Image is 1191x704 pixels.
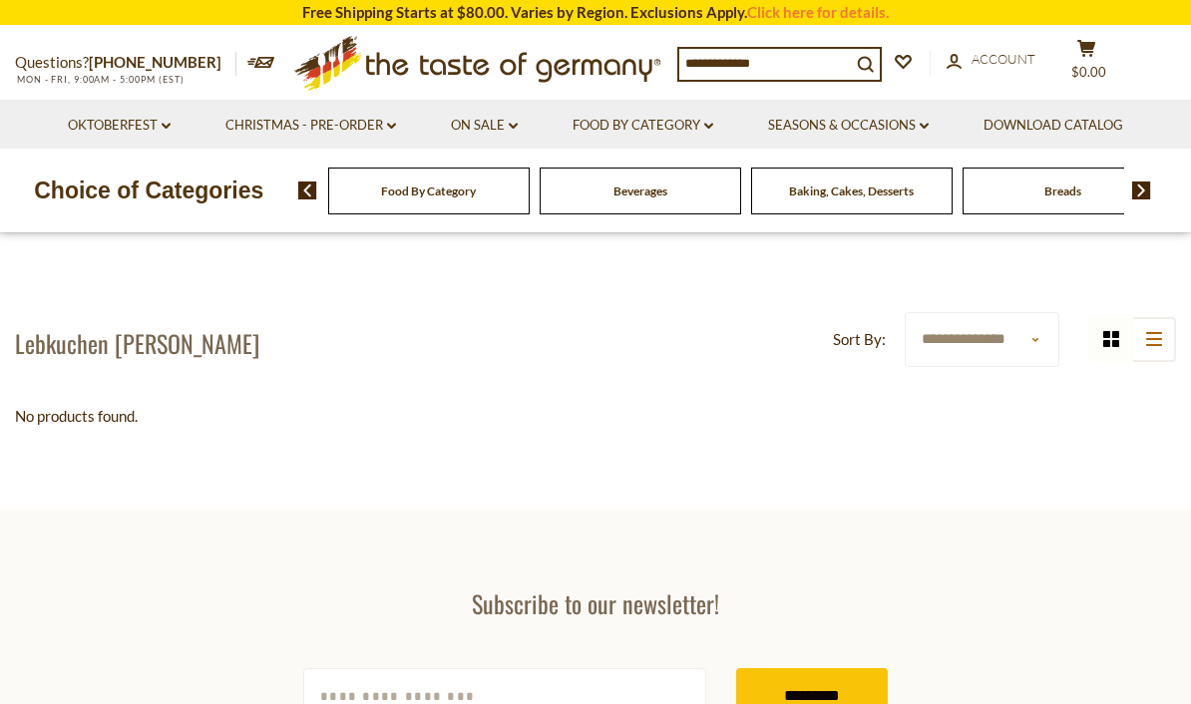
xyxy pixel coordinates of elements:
a: Oktoberfest [68,115,171,137]
img: next arrow [1132,181,1151,199]
a: Seasons & Occasions [768,115,929,137]
span: Account [972,51,1035,67]
a: Account [947,49,1035,71]
a: Food By Category [573,115,713,137]
span: $0.00 [1071,64,1106,80]
a: [PHONE_NUMBER] [89,53,221,71]
a: Food By Category [381,183,476,198]
span: MON - FRI, 9:00AM - 5:00PM (EST) [15,74,185,85]
div: No products found. [15,404,1176,429]
button: $0.00 [1056,39,1116,89]
a: Click here for details. [747,3,889,21]
img: previous arrow [298,181,317,199]
a: Breads [1044,183,1081,198]
label: Sort By: [833,327,886,352]
a: Christmas - PRE-ORDER [225,115,396,137]
p: Questions? [15,50,236,76]
a: Download Catalog [984,115,1123,137]
h1: Lebkuchen [PERSON_NAME] [15,328,259,358]
a: Baking, Cakes, Desserts [789,183,914,198]
h3: Subscribe to our newsletter! [303,588,888,618]
a: Beverages [613,183,667,198]
a: On Sale [451,115,518,137]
